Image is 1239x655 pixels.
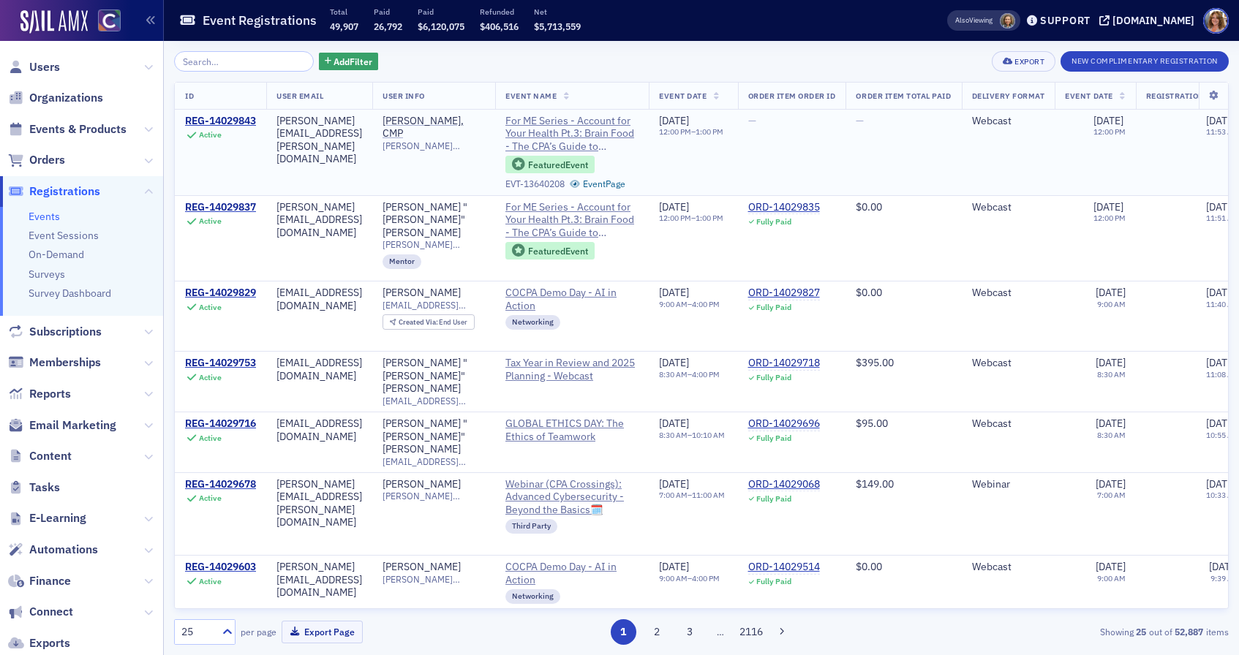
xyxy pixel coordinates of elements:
[1206,299,1239,309] time: 11:40 AM
[748,201,820,214] div: ORD-14029835
[972,91,1045,101] span: Delivery Format
[185,417,256,431] a: REG-14029716
[659,560,689,573] span: [DATE]
[505,519,557,534] div: Third Party
[29,573,71,589] span: Finance
[1061,51,1229,72] button: New Complimentary Registration
[480,7,519,17] p: Refunded
[505,287,639,312] span: COCPA Demo Day - AI in Action
[276,91,323,101] span: User Email
[29,542,98,558] span: Automations
[199,493,222,503] div: Active
[659,430,688,440] time: 8:30 AM
[692,490,725,500] time: 11:00 AM
[8,121,127,137] a: Events & Products
[748,417,820,431] a: ORD-14029696
[29,287,111,300] a: Survey Dashboard
[1000,13,1015,29] span: Lindsay Moore
[856,91,951,101] span: Order Item Total Paid
[185,287,256,300] a: REG-14029829
[8,480,60,496] a: Tasks
[319,53,379,71] button: AddFilter
[1093,213,1126,223] time: 12:00 PM
[29,121,127,137] span: Events & Products
[185,115,256,128] a: REG-14029843
[29,183,100,200] span: Registrations
[1210,573,1239,583] time: 9:39 AM
[710,625,731,638] span: …
[383,254,421,269] div: Mentor
[1206,356,1236,369] span: [DATE]
[856,200,882,213] span: $0.00
[276,478,362,529] div: [PERSON_NAME][EMAIL_ADDRESS][PERSON_NAME][DOMAIN_NAME]
[505,315,560,330] div: Networking
[756,373,791,382] div: Fully Paid
[505,156,595,174] div: Featured Event
[383,357,485,395] div: [PERSON_NAME] "[PERSON_NAME]" [PERSON_NAME]
[1097,430,1126,440] time: 8:30 AM
[756,433,791,443] div: Fully Paid
[659,573,688,583] time: 9:00 AM
[972,115,1045,128] div: Webcast
[659,491,725,500] div: –
[383,574,485,585] span: [PERSON_NAME][EMAIL_ADDRESS][DOMAIN_NAME]
[8,573,71,589] a: Finance
[659,213,723,223] div: –
[692,299,720,309] time: 4:00 PM
[659,91,707,101] span: Event Date
[199,577,222,586] div: Active
[955,15,969,25] div: Also
[1099,15,1200,26] button: [DOMAIN_NAME]
[505,115,639,154] span: For ME Series - Account for Your Health Pt.3: Brain Food - The CPA’s Guide to Optimizing Mental H...
[8,152,65,168] a: Orders
[383,561,461,574] div: [PERSON_NAME]
[399,317,440,327] span: Created Via :
[383,314,475,330] div: Created Via: End User
[8,510,86,526] a: E-Learning
[528,161,588,169] div: Featured Event
[1112,14,1194,27] div: [DOMAIN_NAME]
[505,589,560,604] div: Networking
[199,130,222,140] div: Active
[1065,91,1112,101] span: Event Date
[1206,126,1239,137] time: 11:53 AM
[659,126,691,137] time: 12:00 PM
[955,15,993,26] span: Viewing
[756,217,791,227] div: Fully Paid
[748,561,820,574] div: ORD-14029514
[972,357,1045,370] div: Webcast
[856,356,894,369] span: $395.00
[383,91,425,101] span: User Info
[659,574,720,583] div: –
[418,20,464,32] span: $6,120,075
[199,433,222,443] div: Active
[185,201,256,214] a: REG-14029837
[505,357,639,382] span: Tax Year in Review and 2025 Planning - Webcast
[1097,573,1126,583] time: 9:00 AM
[334,55,372,68] span: Add Filter
[418,7,464,17] p: Paid
[29,248,84,261] a: On-Demand
[528,247,588,255] div: Featured Event
[185,561,256,574] a: REG-14029603
[756,494,791,504] div: Fully Paid
[1093,114,1123,127] span: [DATE]
[1209,560,1239,573] span: [DATE]
[29,229,99,242] a: Event Sessions
[29,386,71,402] span: Reports
[330,20,358,32] span: 49,907
[1206,213,1239,223] time: 11:51 AM
[1206,200,1236,213] span: [DATE]
[29,324,102,340] span: Subscriptions
[692,369,720,379] time: 4:00 PM
[185,478,256,491] a: REG-14029678
[29,417,116,433] span: Email Marketing
[748,357,820,370] a: ORD-14029718
[480,20,519,32] span: $406,516
[748,478,820,491] div: ORD-14029068
[383,201,485,240] div: [PERSON_NAME] "[PERSON_NAME]" [PERSON_NAME]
